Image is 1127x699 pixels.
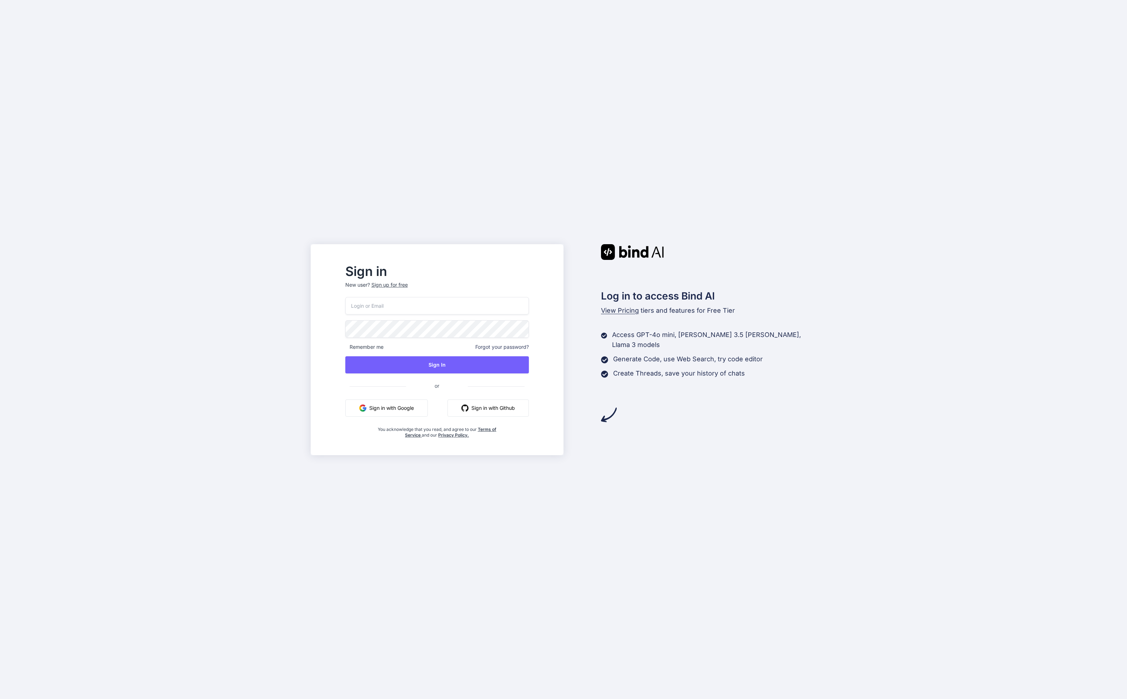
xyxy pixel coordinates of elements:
[475,343,529,351] span: Forgot your password?
[613,368,745,378] p: Create Threads, save your history of chats
[601,244,664,260] img: Bind AI logo
[601,407,617,423] img: arrow
[345,266,529,277] h2: Sign in
[447,399,529,417] button: Sign in with Github
[376,422,498,438] div: You acknowledge that you read, and agree to our and our
[613,354,763,364] p: Generate Code, use Web Search, try code editor
[345,356,529,373] button: Sign In
[345,281,529,297] p: New user?
[371,281,408,288] div: Sign up for free
[345,343,384,351] span: Remember me
[601,307,639,314] span: View Pricing
[601,288,817,303] h2: Log in to access Bind AI
[345,297,529,315] input: Login or Email
[601,306,817,316] p: tiers and features for Free Tier
[359,404,366,412] img: google
[345,399,428,417] button: Sign in with Google
[405,427,496,438] a: Terms of Service
[461,404,469,412] img: github
[438,432,469,438] a: Privacy Policy.
[612,330,816,350] p: Access GPT-4o mini, [PERSON_NAME] 3.5 [PERSON_NAME], Llama 3 models
[406,377,468,394] span: or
